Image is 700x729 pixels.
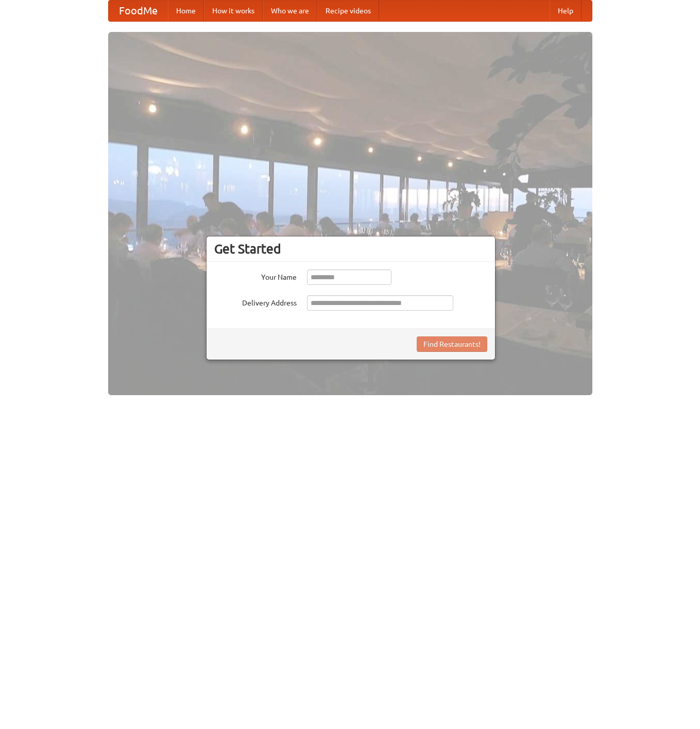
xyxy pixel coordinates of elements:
[214,295,297,308] label: Delivery Address
[317,1,379,21] a: Recipe videos
[109,1,168,21] a: FoodMe
[214,269,297,282] label: Your Name
[204,1,263,21] a: How it works
[168,1,204,21] a: Home
[214,241,487,257] h3: Get Started
[550,1,582,21] a: Help
[417,336,487,352] button: Find Restaurants!
[263,1,317,21] a: Who we are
